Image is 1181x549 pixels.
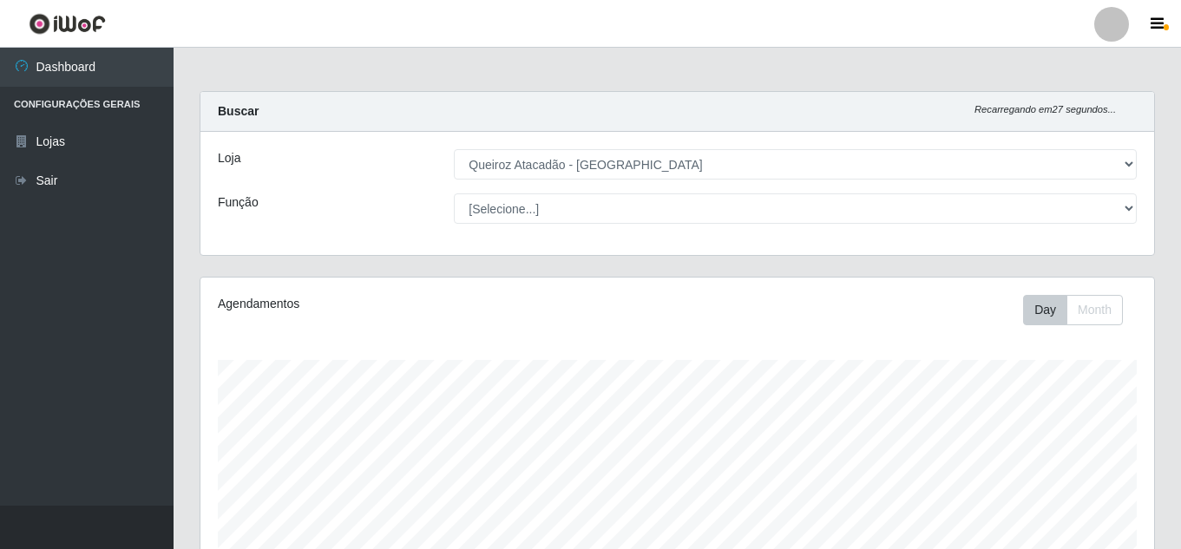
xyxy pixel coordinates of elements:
[218,104,259,118] strong: Buscar
[1066,295,1123,325] button: Month
[218,295,586,313] div: Agendamentos
[1023,295,1067,325] button: Day
[974,104,1116,114] i: Recarregando em 27 segundos...
[1023,295,1137,325] div: Toolbar with button groups
[29,13,106,35] img: CoreUI Logo
[1023,295,1123,325] div: First group
[218,193,259,212] label: Função
[218,149,240,167] label: Loja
